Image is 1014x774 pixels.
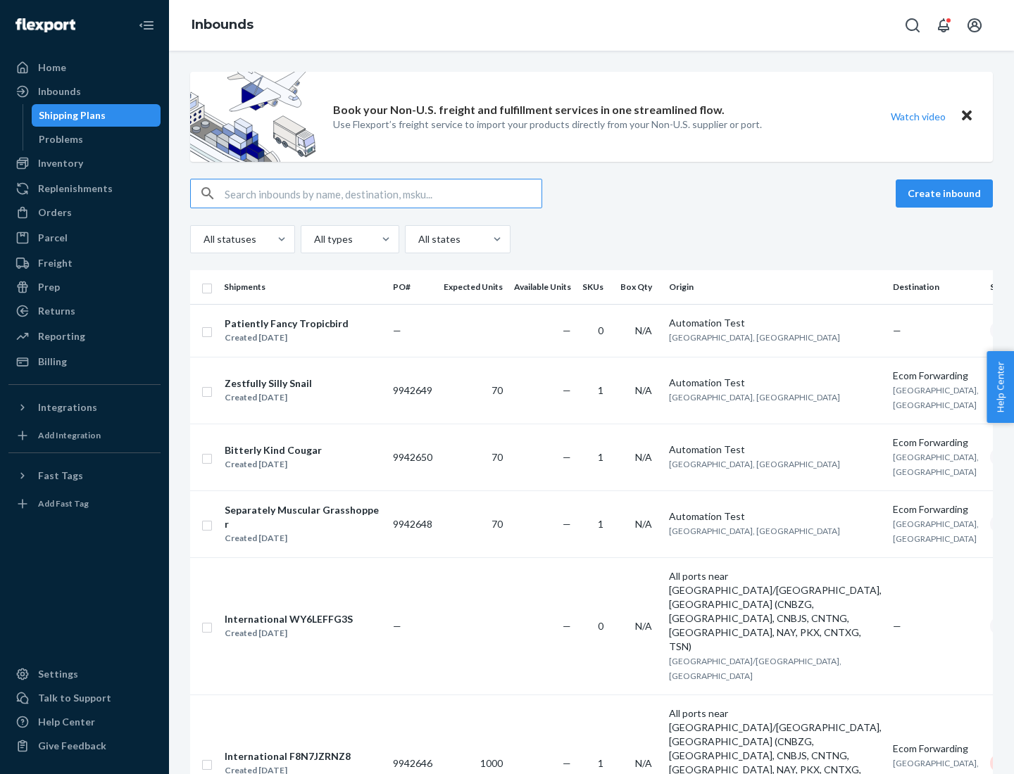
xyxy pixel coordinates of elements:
button: Give Feedback [8,735,161,757]
span: — [393,620,401,632]
span: [GEOGRAPHIC_DATA], [GEOGRAPHIC_DATA] [669,526,840,536]
span: 1000 [480,757,503,769]
span: [GEOGRAPHIC_DATA], [GEOGRAPHIC_DATA] [893,519,979,544]
div: All ports near [GEOGRAPHIC_DATA]/[GEOGRAPHIC_DATA], [GEOGRAPHIC_DATA] (CNBZG, [GEOGRAPHIC_DATA], ... [669,569,882,654]
span: — [893,324,901,336]
a: Billing [8,350,161,373]
span: — [563,620,571,632]
input: All statuses [202,232,204,246]
span: — [563,757,571,769]
div: Help Center [38,715,95,729]
span: 1 [598,451,603,463]
div: Prep [38,280,60,294]
div: Automation Test [669,376,882,390]
div: Automation Test [669,316,882,330]
div: International WY6LEFFG3S [225,612,353,626]
td: 9942648 [387,490,438,557]
span: [GEOGRAPHIC_DATA], [GEOGRAPHIC_DATA] [893,385,979,410]
th: Box Qty [615,270,663,304]
div: Returns [38,304,75,318]
span: [GEOGRAPHIC_DATA]/[GEOGRAPHIC_DATA], [GEOGRAPHIC_DATA] [669,656,841,681]
div: Billing [38,355,67,369]
div: Parcel [38,231,68,245]
span: — [563,384,571,396]
span: N/A [635,518,652,530]
th: Origin [663,270,887,304]
div: Orders [38,205,72,220]
p: Book your Non-U.S. freight and fulfillment services in one streamlined flow. [333,102,725,118]
button: Open account menu [960,11,989,39]
a: Parcel [8,227,161,249]
span: N/A [635,620,652,632]
div: Ecom Forwarding [893,369,979,383]
div: Problems [39,132,83,146]
span: N/A [635,757,652,769]
a: Replenishments [8,177,161,200]
div: Talk to Support [38,691,111,705]
div: Patiently Fancy Tropicbird [225,317,349,331]
button: Open notifications [930,11,958,39]
input: All states [417,232,418,246]
span: 0 [598,620,603,632]
span: — [563,324,571,336]
div: Created [DATE] [225,626,353,640]
div: Created [DATE] [225,331,349,345]
th: SKUs [577,270,615,304]
div: Freight [38,256,73,270]
ol: breadcrumbs [180,5,265,46]
span: [GEOGRAPHIC_DATA], [GEOGRAPHIC_DATA] [893,452,979,477]
button: Fast Tags [8,464,161,487]
a: Returns [8,300,161,322]
th: Available Units [508,270,577,304]
span: N/A [635,324,652,336]
div: Created [DATE] [225,531,381,545]
button: Create inbound [896,179,993,208]
span: — [393,324,401,336]
div: International F8N7JZRNZ8 [225,749,351,763]
a: Inventory [8,152,161,175]
div: Separately Muscular Grasshopper [225,503,381,531]
div: Give Feedback [38,739,106,753]
a: Add Integration [8,424,161,447]
a: Talk to Support [8,687,161,709]
a: Add Fast Tag [8,493,161,515]
td: 9942650 [387,424,438,490]
span: 0 [598,324,603,336]
span: 1 [598,518,603,530]
div: Ecom Forwarding [893,742,979,756]
span: — [563,451,571,463]
a: Home [8,56,161,79]
span: [GEOGRAPHIC_DATA], [GEOGRAPHIC_DATA] [669,459,840,469]
th: Shipments [218,270,387,304]
div: Integrations [38,400,97,414]
div: Zestfully Silly Snail [225,376,312,391]
div: Created [DATE] [225,457,322,471]
div: Inventory [38,156,83,170]
button: Watch video [882,106,955,127]
a: Help Center [8,711,161,733]
button: Integrations [8,396,161,419]
div: Fast Tags [38,469,83,483]
span: [GEOGRAPHIC_DATA], [GEOGRAPHIC_DATA] [669,332,840,343]
a: Reporting [8,325,161,348]
span: — [893,620,901,632]
a: Inbounds [8,80,161,103]
a: Orders [8,201,161,224]
div: Add Integration [38,429,101,441]
td: 9942649 [387,357,438,424]
div: Reporting [38,329,85,343]
th: Destination [887,270,984,304]
span: 70 [492,518,503,530]
div: Inbounds [38,84,81,99]
a: Freight [8,252,161,274]
span: 70 [492,451,503,463]
div: Created [DATE] [225,391,312,405]
th: PO# [387,270,438,304]
a: Inbounds [192,17,254,32]
input: All types [313,232,314,246]
button: Close Navigation [132,11,161,39]
div: Ecom Forwarding [893,502,979,516]
a: Settings [8,663,161,685]
span: — [563,518,571,530]
a: Problems [32,128,161,151]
